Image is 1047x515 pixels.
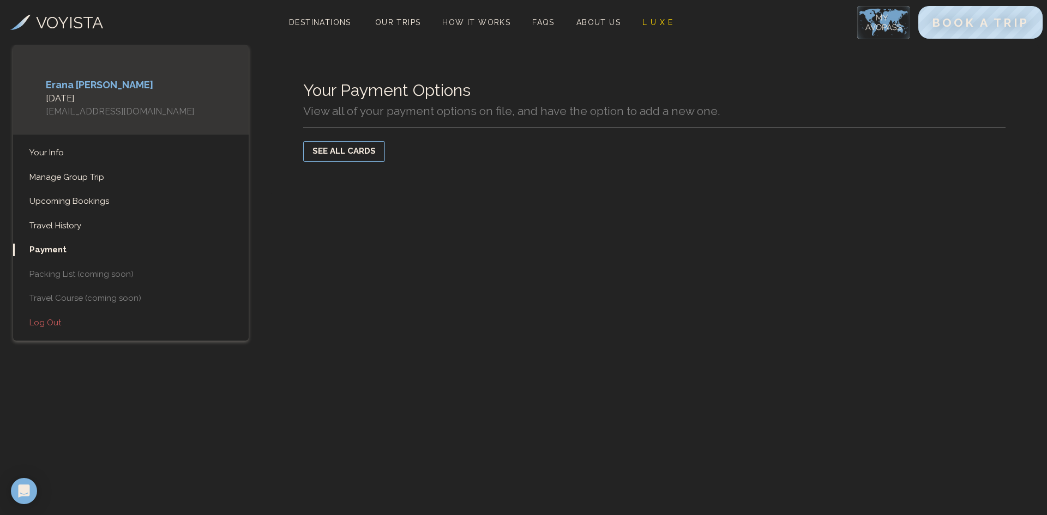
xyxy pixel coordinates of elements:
button: BOOK A TRIP [918,6,1043,39]
a: Your Info [13,147,249,159]
button: SEE ALL CARDS [303,141,385,162]
span: L U X E [642,18,673,27]
span: BOOK A TRIP [932,16,1029,29]
h4: [DATE] [46,92,216,105]
a: Travel Course (coming soon) [13,292,249,305]
a: FAQs [528,15,559,30]
span: FAQs [532,18,555,27]
span: Destinations [285,14,356,46]
img: My Account [857,6,910,39]
a: Upcoming Bookings [13,195,249,208]
span: Our Trips [375,18,421,27]
div: Open Intercom Messenger [11,478,37,504]
a: Our Trips [371,15,425,30]
a: Packing List (coming soon) [13,268,249,281]
a: Payment [13,244,249,256]
h2: Your Payment Options [303,78,1006,102]
a: Manage Group Trip [13,171,249,184]
h4: View all of your payment options on file, and have the option to add a new one. [303,102,1006,120]
a: About Us [572,15,625,30]
h3: Erana [PERSON_NAME] [46,77,216,92]
span: How It Works [442,18,510,27]
h4: [EMAIL_ADDRESS][DOMAIN_NAME] [46,105,216,118]
img: Voyista Logo [10,15,31,30]
a: VOYISTA [10,10,103,35]
a: L U X E [638,15,678,30]
span: About Us [576,18,621,27]
a: BOOK A TRIP [918,19,1043,29]
h3: VOYISTA [36,10,103,35]
a: How It Works [438,15,515,30]
a: Travel History [13,220,249,232]
a: Log Out [13,317,249,329]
